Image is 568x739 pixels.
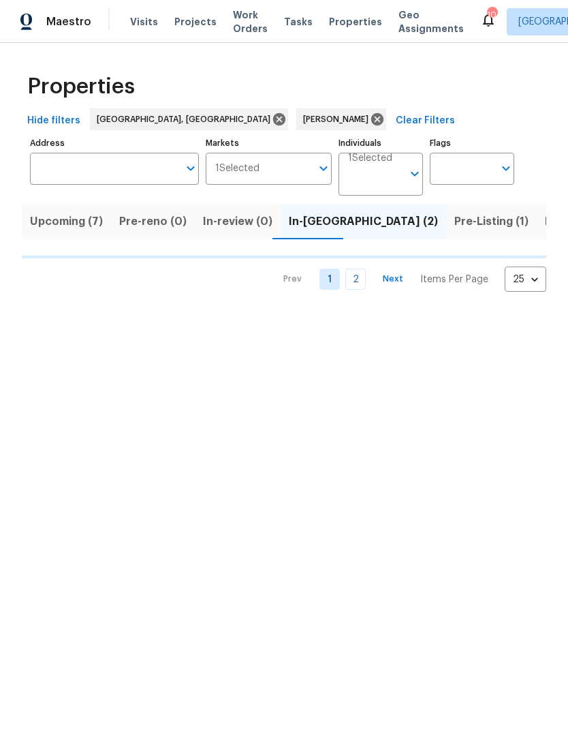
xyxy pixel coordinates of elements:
span: Maestro [46,15,91,29]
span: Work Orders [233,8,268,35]
span: Pre-reno (0) [119,212,187,231]
button: Open [314,159,333,178]
span: Tasks [284,17,313,27]
div: [GEOGRAPHIC_DATA], [GEOGRAPHIC_DATA] [90,108,288,130]
span: 1 Selected [215,163,259,175]
span: Hide filters [27,112,80,130]
button: Open [496,159,516,178]
label: Flags [430,139,514,147]
a: Goto page 1 [319,269,340,290]
div: 25 [505,262,546,297]
button: Clear Filters [390,108,460,134]
span: Visits [130,15,158,29]
div: 10 [487,8,496,22]
button: Next [371,269,415,289]
span: Pre-Listing (1) [454,212,528,231]
span: Upcoming (7) [30,212,103,231]
span: In-[GEOGRAPHIC_DATA] (2) [289,212,438,231]
span: [GEOGRAPHIC_DATA], [GEOGRAPHIC_DATA] [97,112,276,126]
span: Projects [174,15,217,29]
span: [PERSON_NAME] [303,112,374,126]
button: Open [405,164,424,183]
label: Address [30,139,199,147]
span: Clear Filters [396,112,455,130]
span: Properties [27,80,135,93]
button: Hide filters [22,108,86,134]
span: Properties [329,15,382,29]
label: Individuals [338,139,423,147]
span: In-review (0) [203,212,272,231]
span: Geo Assignments [398,8,464,35]
div: [PERSON_NAME] [296,108,386,130]
a: Goto page 2 [345,269,366,290]
label: Markets [206,139,332,147]
button: Open [181,159,200,178]
nav: Pagination Navigation [270,267,546,292]
p: Items Per Page [420,273,488,286]
span: 1 Selected [348,153,392,164]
